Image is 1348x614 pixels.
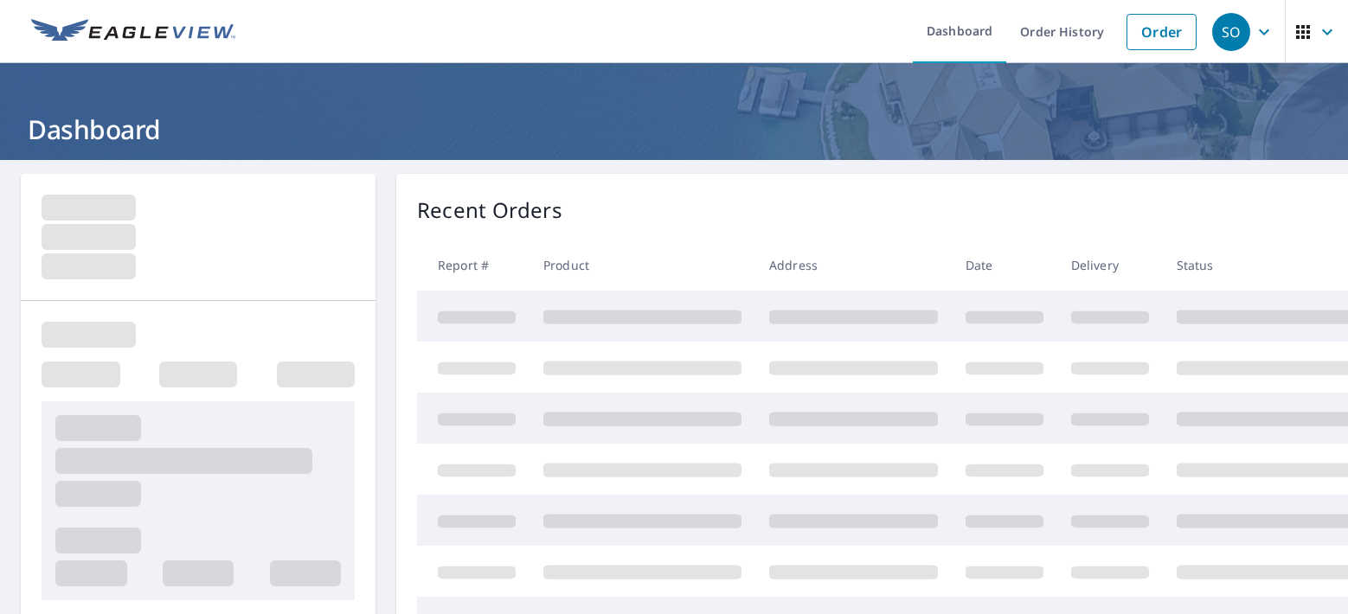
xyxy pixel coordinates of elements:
img: EV Logo [31,19,235,45]
div: SO [1212,13,1250,51]
h1: Dashboard [21,112,1327,147]
th: Address [755,240,952,291]
p: Recent Orders [417,195,562,226]
a: Order [1127,14,1197,50]
th: Date [952,240,1057,291]
th: Product [530,240,755,291]
th: Delivery [1057,240,1163,291]
th: Report # [417,240,530,291]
